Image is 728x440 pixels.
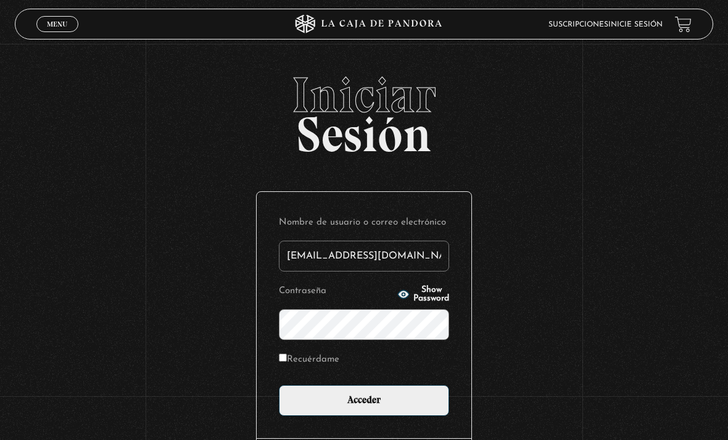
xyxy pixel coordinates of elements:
a: Inicie sesión [608,21,663,28]
input: Acceder [279,385,449,416]
a: View your shopping cart [675,16,692,33]
span: Iniciar [15,70,714,120]
span: Cerrar [43,31,72,39]
span: Menu [47,20,67,28]
button: Show Password [397,286,449,303]
span: Show Password [413,286,449,303]
label: Contraseña [279,283,394,299]
label: Recuérdame [279,351,339,368]
label: Nombre de usuario o correo electrónico [279,214,449,231]
a: Suscripciones [548,21,608,28]
input: Recuérdame [279,354,287,362]
h2: Sesión [15,70,714,149]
